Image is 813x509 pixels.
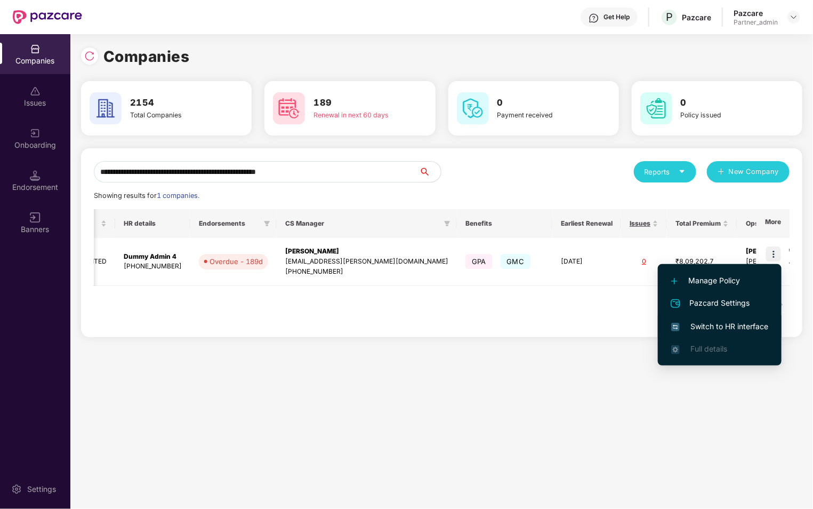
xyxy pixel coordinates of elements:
h3: 0 [497,96,583,110]
div: 0 [630,257,658,267]
span: Showing results for [94,192,199,200]
img: svg+xml;base64,PHN2ZyB4bWxucz0iaHR0cDovL3d3dy53My5vcmcvMjAwMC9zdmciIHdpZHRoPSI2MCIgaGVpZ2h0PSI2MC... [90,92,122,124]
div: Pazcare [734,8,778,18]
div: Reports [645,166,686,177]
td: [DATE] [552,238,621,286]
div: [PERSON_NAME] [285,246,448,257]
th: Issues [621,209,667,238]
span: GMC [501,254,531,269]
span: filter [444,220,450,227]
img: svg+xml;base64,PHN2ZyBpZD0iSGVscC0zMngzMiIgeG1sbnM9Imh0dHA6Ly93d3cudzMub3JnLzIwMDAvc3ZnIiB3aWR0aD... [589,13,599,23]
span: filter [442,217,453,230]
span: 1 companies. [157,192,199,200]
span: plus [718,168,725,177]
span: Issues [630,219,650,228]
div: Renewal in next 60 days [313,110,399,120]
span: search [419,168,441,176]
th: Benefits [457,209,552,238]
div: [PHONE_NUMBER] [124,261,182,272]
span: Full details [690,344,727,353]
img: svg+xml;base64,PHN2ZyB3aWR0aD0iMjAiIGhlaWdodD0iMjAiIHZpZXdCb3g9IjAgMCAyMCAyMCIgZmlsbD0ibm9uZSIgeG... [30,128,41,139]
span: Manage Policy [671,275,768,287]
div: Overdue - 189d [210,256,263,267]
h3: 2154 [130,96,216,110]
th: Earliest Renewal [552,209,621,238]
div: [EMAIL_ADDRESS][PERSON_NAME][DOMAIN_NAME] [285,257,448,267]
span: Switch to HR interface [671,321,768,332]
button: search [419,161,441,182]
img: svg+xml;base64,PHN2ZyB4bWxucz0iaHR0cDovL3d3dy53My5vcmcvMjAwMC9zdmciIHdpZHRoPSI2MCIgaGVpZ2h0PSI2MC... [273,92,305,124]
img: svg+xml;base64,PHN2ZyB4bWxucz0iaHR0cDovL3d3dy53My5vcmcvMjAwMC9zdmciIHdpZHRoPSI2MCIgaGVpZ2h0PSI2MC... [640,92,672,124]
span: caret-down [679,168,686,175]
div: Partner_admin [734,18,778,27]
img: svg+xml;base64,PHN2ZyB3aWR0aD0iMTYiIGhlaWdodD0iMTYiIHZpZXdCb3g9IjAgMCAxNiAxNiIgZmlsbD0ibm9uZSIgeG... [30,212,41,223]
img: svg+xml;base64,PHN2ZyB4bWxucz0iaHR0cDovL3d3dy53My5vcmcvMjAwMC9zdmciIHdpZHRoPSIxMi4yMDEiIGhlaWdodD... [671,278,678,284]
span: CS Manager [285,219,440,228]
span: Total Premium [675,219,721,228]
img: svg+xml;base64,PHN2ZyBpZD0iU2V0dGluZy0yMHgyMCIgeG1sbnM9Imh0dHA6Ly93d3cudzMub3JnLzIwMDAvc3ZnIiB3aW... [11,484,22,495]
th: HR details [115,209,190,238]
div: [PHONE_NUMBER] [285,267,448,277]
img: svg+xml;base64,PHN2ZyB4bWxucz0iaHR0cDovL3d3dy53My5vcmcvMjAwMC9zdmciIHdpZHRoPSIxNiIgaGVpZ2h0PSIxNi... [671,323,680,331]
img: icon [766,246,781,261]
th: Total Premium [667,209,737,238]
img: svg+xml;base64,PHN2ZyBpZD0iUmVsb2FkLTMyeDMyIiB4bWxucz0iaHR0cDovL3d3dy53My5vcmcvMjAwMC9zdmciIHdpZH... [84,51,95,61]
button: plusNew Company [707,161,790,182]
span: Endorsements [199,219,260,228]
h3: 0 [681,96,767,110]
th: More [756,209,790,238]
img: New Pazcare Logo [13,10,82,24]
div: Payment received [497,110,583,120]
img: svg+xml;base64,PHN2ZyBpZD0iSXNzdWVzX2Rpc2FibGVkIiB4bWxucz0iaHR0cDovL3d3dy53My5vcmcvMjAwMC9zdmciIH... [30,86,41,97]
span: New Company [729,166,779,177]
img: svg+xml;base64,PHN2ZyBpZD0iRHJvcGRvd24tMzJ4MzIiIHhtbG5zPSJodHRwOi8vd3d3LnczLm9yZy8yMDAwL3N2ZyIgd2... [790,13,798,21]
span: GPA [465,254,493,269]
span: P [666,11,673,23]
span: filter [262,217,272,230]
img: svg+xml;base64,PHN2ZyBpZD0iQ29tcGFuaWVzIiB4bWxucz0iaHR0cDovL3d3dy53My5vcmcvMjAwMC9zdmciIHdpZHRoPS... [30,44,41,54]
div: Get Help [603,13,630,21]
div: Pazcare [682,12,711,22]
div: Dummy Admin 4 [124,252,182,262]
img: svg+xml;base64,PHN2ZyB3aWR0aD0iMTQuNSIgaGVpZ2h0PSIxNC41IiB2aWV3Qm94PSIwIDAgMTYgMTYiIGZpbGw9Im5vbm... [30,170,41,181]
div: Settings [24,484,59,495]
div: Total Companies [130,110,216,120]
span: Pazcard Settings [671,297,768,310]
h1: Companies [103,45,190,68]
img: svg+xml;base64,PHN2ZyB4bWxucz0iaHR0cDovL3d3dy53My5vcmcvMjAwMC9zdmciIHdpZHRoPSIxNi4zNjMiIGhlaWdodD... [671,345,680,354]
img: svg+xml;base64,PHN2ZyB4bWxucz0iaHR0cDovL3d3dy53My5vcmcvMjAwMC9zdmciIHdpZHRoPSI2MCIgaGVpZ2h0PSI2MC... [457,92,489,124]
span: filter [264,220,270,227]
img: svg+xml;base64,PHN2ZyB4bWxucz0iaHR0cDovL3d3dy53My5vcmcvMjAwMC9zdmciIHdpZHRoPSIyNCIgaGVpZ2h0PSIyNC... [669,297,682,310]
h3: 189 [313,96,399,110]
div: Policy issued [681,110,767,120]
